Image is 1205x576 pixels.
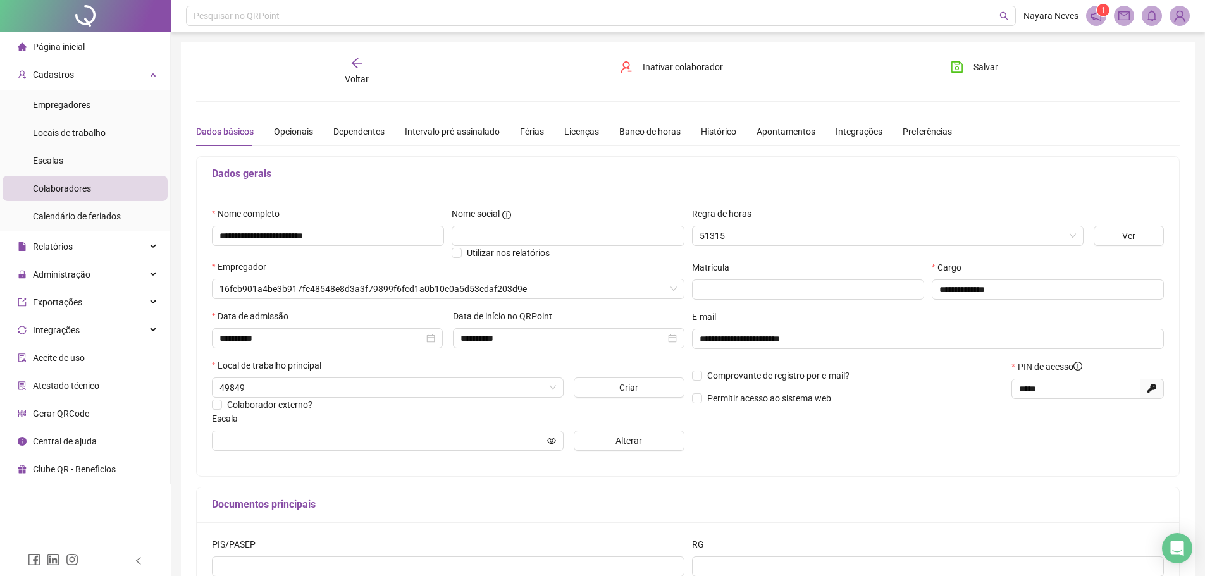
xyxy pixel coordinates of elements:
[33,464,116,474] span: Clube QR - Beneficios
[33,269,90,279] span: Administração
[219,378,556,397] span: 49849
[701,125,736,138] div: Histórico
[707,393,831,403] span: Permitir acesso ao sistema web
[33,325,80,335] span: Integrações
[619,381,638,395] span: Criar
[333,125,385,138] div: Dependentes
[33,156,63,166] span: Escalas
[615,434,642,448] span: Alterar
[47,553,59,566] span: linkedin
[227,400,312,410] span: Colaborador externo?
[33,242,73,252] span: Relatórios
[836,125,882,138] div: Integrações
[999,11,1009,21] span: search
[574,377,684,398] button: Criar
[692,207,760,221] label: Regra de horas
[18,42,27,51] span: home
[345,74,369,84] span: Voltar
[33,353,85,363] span: Aceite de uso
[903,125,952,138] div: Preferências
[700,226,1076,245] span: 51315
[692,260,738,274] label: Matrícula
[212,358,330,372] label: Local de trabalho principal
[1018,360,1082,374] span: PIN de acesso
[212,207,288,221] label: Nome completo
[610,57,732,77] button: Inativar colaborador
[33,42,85,52] span: Página inicial
[405,125,500,138] div: Intervalo pré-assinalado
[212,412,246,426] label: Escala
[18,437,27,446] span: info-circle
[33,408,89,419] span: Gerar QRCode
[941,57,1008,77] button: Salvar
[196,125,254,138] div: Dados básicos
[757,125,815,138] div: Apontamentos
[973,60,998,74] span: Salvar
[1097,4,1109,16] sup: 1
[502,211,511,219] span: info-circle
[692,537,712,551] label: RG
[33,70,74,80] span: Cadastros
[619,125,681,138] div: Banco de horas
[350,57,363,70] span: arrow-left
[692,310,724,324] label: E-mail
[453,309,560,323] label: Data de início no QRPoint
[18,353,27,362] span: audit
[1162,533,1192,563] div: Open Intercom Messenger
[18,465,27,474] span: gift
[212,537,264,551] label: PIS/PASEP
[643,60,723,74] span: Inativar colaborador
[18,242,27,251] span: file
[18,70,27,79] span: user-add
[951,61,963,73] span: save
[932,260,970,274] label: Cargo
[1118,10,1130,21] span: mail
[620,61,633,73] span: user-delete
[1094,226,1164,246] button: Ver
[1122,229,1135,243] span: Ver
[467,248,550,258] span: Utilizar nos relatórios
[1073,362,1082,371] span: info-circle
[1023,9,1078,23] span: Nayara Neves
[520,125,544,138] div: Férias
[33,128,106,138] span: Locais de trabalho
[28,553,40,566] span: facebook
[66,553,78,566] span: instagram
[18,326,27,334] span: sync
[212,309,297,323] label: Data de admissão
[1091,10,1102,21] span: notification
[547,436,556,445] span: eye
[212,166,1164,181] h5: Dados gerais
[18,298,27,307] span: export
[33,381,99,391] span: Atestado técnico
[18,409,27,418] span: qrcode
[33,100,90,110] span: Empregadores
[452,207,500,221] span: Nome social
[219,279,677,298] span: 16fcb901a4be3b917fc48548e8d3a3f79899f6fcd1a0b10c0a5d53cdaf203d9e
[33,297,82,307] span: Exportações
[18,381,27,390] span: solution
[707,371,850,381] span: Comprovante de registro por e-mail?
[134,556,143,565] span: left
[1146,10,1158,21] span: bell
[564,125,599,138] div: Licenças
[33,436,97,446] span: Central de ajuda
[1170,6,1189,25] img: 70989
[1101,6,1106,15] span: 1
[33,211,121,221] span: Calendário de feriados
[574,431,684,451] button: Alterar
[33,183,91,193] span: Colaboradores
[212,497,1164,512] h5: Documentos principais
[212,260,275,274] label: Empregador
[274,125,313,138] div: Opcionais
[18,270,27,279] span: lock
